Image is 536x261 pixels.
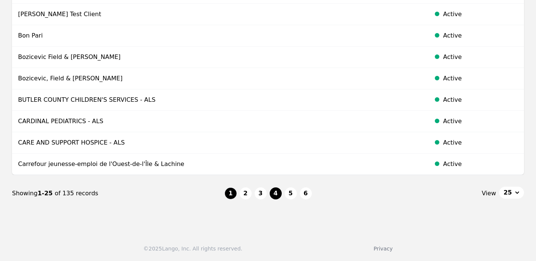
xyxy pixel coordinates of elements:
[443,117,518,126] div: Active
[443,160,518,169] div: Active
[143,245,242,252] div: © 2025 Lango, Inc. All rights reserved.
[12,111,425,132] td: CARDINAL PEDIATRICS - ALS
[482,189,496,198] span: View
[255,187,267,199] button: 3
[12,132,425,154] td: CARE AND SUPPORT HOSPICE - ALS
[270,187,282,199] button: 4
[12,4,425,25] td: [PERSON_NAME] Test Client
[443,138,518,147] div: Active
[499,187,524,199] button: 25
[12,25,425,47] td: Bon Pari
[12,89,425,111] td: BUTLER COUNTY CHILDREN'S SERVICES - ALS
[300,187,312,199] button: 6
[12,47,425,68] td: Bozicevic Field & [PERSON_NAME]
[443,10,518,19] div: Active
[12,175,524,212] nav: Page navigation
[12,189,225,198] div: Showing of 135 records
[443,53,518,62] div: Active
[38,190,55,197] span: 1-25
[443,74,518,83] div: Active
[374,246,393,252] a: Privacy
[504,188,512,197] span: 25
[443,95,518,104] div: Active
[240,187,252,199] button: 2
[12,154,425,175] td: Carrefour jeunesse-emploi de l'Ouest-de-l'Île & Lachine
[443,31,518,40] div: Active
[285,187,297,199] button: 5
[12,68,425,89] td: Bozicevic, Field & [PERSON_NAME]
